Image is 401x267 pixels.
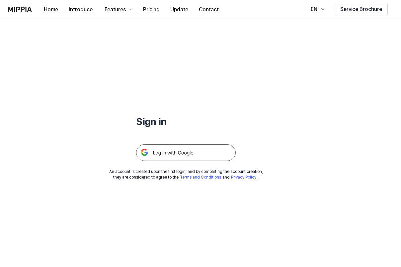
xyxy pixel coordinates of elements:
[39,3,63,16] button: Home
[109,169,263,180] div: An account is created upon the first login, and by completing the account creation, they are cons...
[180,175,221,180] a: Terms and Conditions
[8,7,32,12] img: logo
[138,3,165,16] button: Pricing
[231,175,256,180] a: Privacy Policy
[194,3,224,16] button: Contact
[304,3,329,16] button: EN
[165,0,194,19] a: Update
[309,5,319,13] div: EN
[136,144,236,161] img: 구글 로그인 버튼
[63,3,98,16] button: Introduce
[103,6,127,14] div: Features
[136,114,236,128] h1: Sign in
[335,3,388,16] button: Service Brochure
[98,3,138,16] button: Features
[165,3,194,16] button: Update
